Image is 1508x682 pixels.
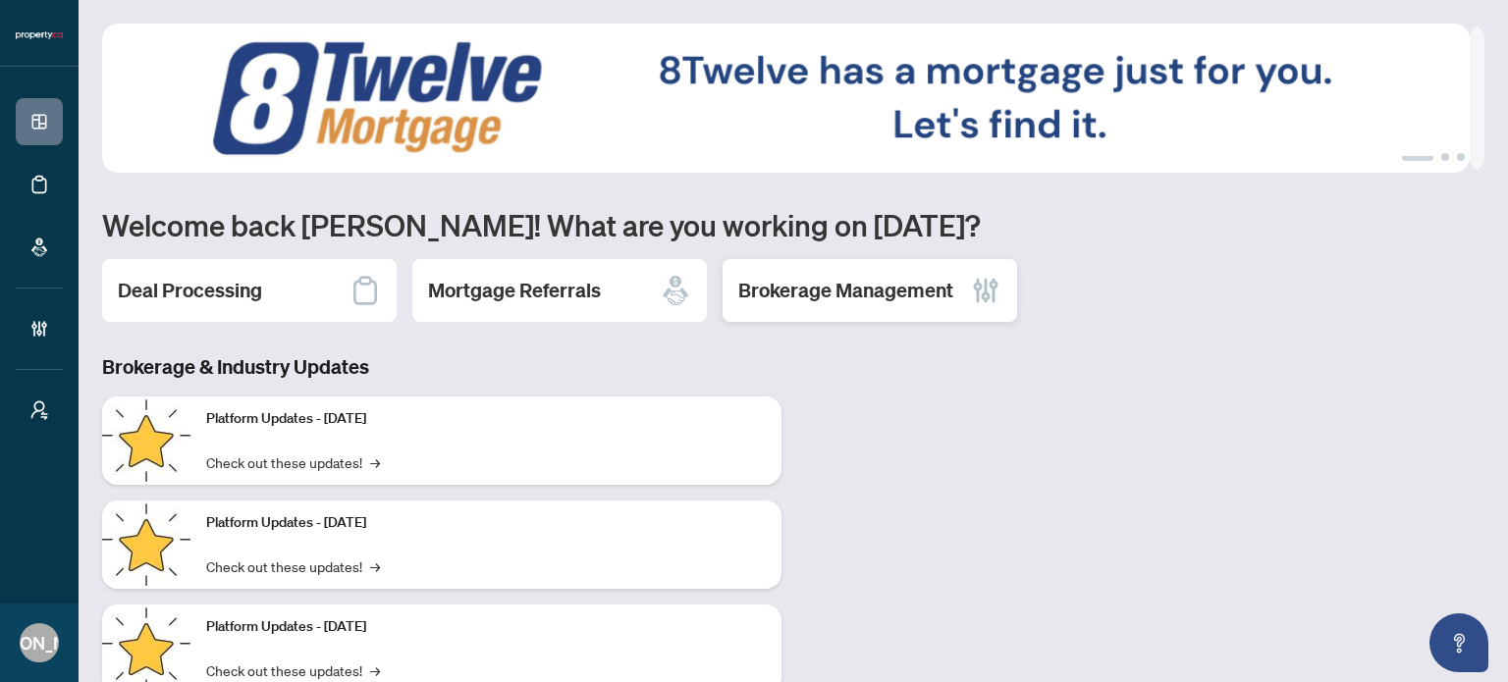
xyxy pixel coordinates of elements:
h1: Welcome back [PERSON_NAME]! What are you working on [DATE]? [102,206,1484,243]
button: 1 [1402,153,1433,161]
a: Check out these updates!→ [206,659,380,681]
span: → [370,555,380,577]
img: logo [16,29,63,41]
button: 2 [1441,153,1449,161]
h2: Deal Processing [118,277,262,304]
img: Platform Updates - July 8, 2025 [102,500,190,589]
h2: Brokerage Management [738,277,953,304]
button: Open asap [1429,613,1488,672]
p: Platform Updates - [DATE] [206,408,766,430]
button: 3 [1457,153,1465,161]
a: Check out these updates!→ [206,451,380,473]
h3: Brokerage & Industry Updates [102,353,781,381]
span: user-switch [29,400,49,420]
img: Slide 0 [102,24,1470,173]
img: Platform Updates - July 21, 2025 [102,396,190,485]
h2: Mortgage Referrals [428,277,601,304]
a: Check out these updates!→ [206,555,380,577]
span: → [370,659,380,681]
p: Platform Updates - [DATE] [206,616,766,638]
span: → [370,451,380,473]
p: Platform Updates - [DATE] [206,512,766,534]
